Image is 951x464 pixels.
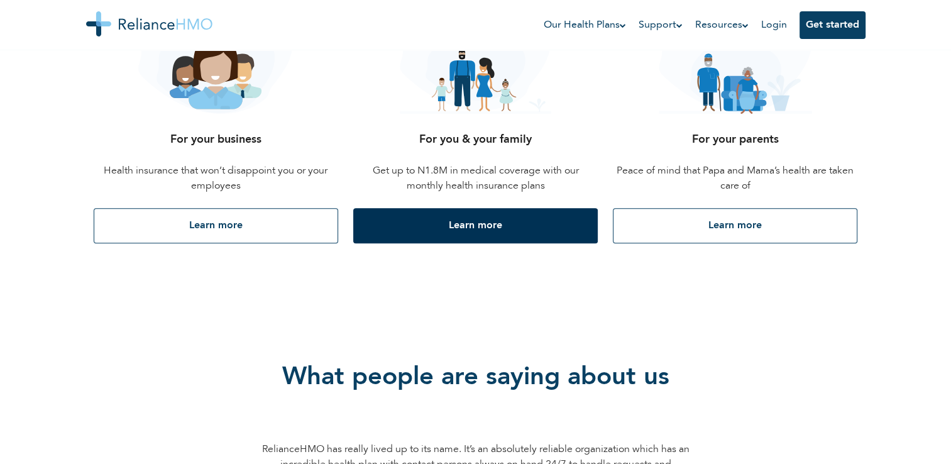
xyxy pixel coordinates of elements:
button: Learn more [353,208,598,243]
button: Learn more [613,208,857,243]
button: Learn more [94,208,338,243]
h4: For your business [94,128,338,151]
a: Support [639,18,683,33]
h4: For your parents [613,128,857,151]
p: Health insurance that won’t disappoint you or your employees [94,163,338,194]
a: Resources [695,18,749,33]
a: Our Health Plans [544,18,626,33]
h4: For you & your family [353,128,598,151]
h2: What people are saying about us [282,321,669,397]
p: Get up to N1.8M in medical coverage with our monthly health insurance plans [353,163,598,194]
a: Login [761,20,787,30]
img: Reliance HMO's Logo [86,11,212,36]
button: Get started [800,11,866,39]
p: Peace of mind that Papa and Mama’s health are taken care of [613,163,857,194]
